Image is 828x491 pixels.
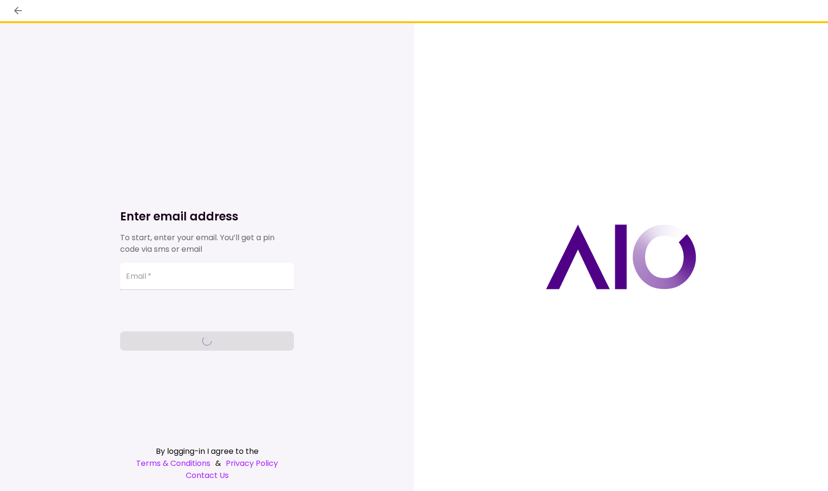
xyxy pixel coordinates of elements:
div: & [120,457,294,469]
div: To start, enter your email. You’ll get a pin code via sms or email [120,232,294,255]
img: AIO logo [546,224,696,289]
a: Contact Us [120,469,294,481]
a: Privacy Policy [226,457,278,469]
h1: Enter email address [120,209,294,224]
a: Terms & Conditions [136,457,210,469]
button: back [10,2,26,19]
div: By logging-in I agree to the [120,445,294,457]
